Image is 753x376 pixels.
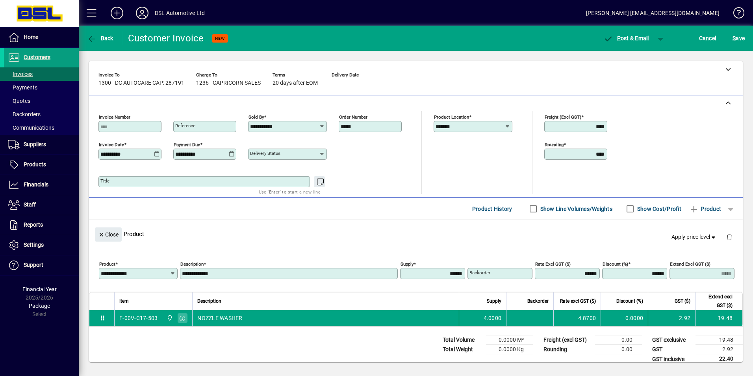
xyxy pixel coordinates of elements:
span: Quotes [8,98,30,104]
mat-label: Invoice date [99,142,124,147]
button: Add [104,6,130,20]
a: Settings [4,235,79,255]
label: Show Cost/Profit [636,205,681,213]
td: Rounding [540,345,595,354]
span: Package [29,303,50,309]
a: Products [4,155,79,175]
td: Total Volume [439,335,486,345]
span: Backorders [8,111,41,117]
mat-label: Product [99,261,115,267]
span: Central [165,314,174,322]
span: Supply [487,297,501,305]
button: Profile [130,6,155,20]
button: Back [85,31,115,45]
td: GST exclusive [648,335,696,345]
td: GST [648,345,696,354]
mat-label: Supply [401,261,414,267]
span: NEW [215,36,225,41]
span: Product History [472,203,512,215]
span: Payments [8,84,37,91]
td: 19.48 [696,335,743,345]
td: 0.0000 [601,310,648,326]
app-page-header-button: Close [93,231,124,238]
a: Financials [4,175,79,195]
label: Show Line Volumes/Weights [539,205,612,213]
span: Suppliers [24,141,46,147]
td: 0.00 [595,335,642,345]
mat-label: Sold by [249,114,264,120]
a: Knowledge Base [727,2,743,27]
a: Suppliers [4,135,79,154]
button: Delete [720,227,739,246]
span: Description [197,297,221,305]
span: Communications [8,125,54,131]
td: 19.48 [695,310,742,326]
button: Save [731,31,747,45]
span: GST ($) [675,297,690,305]
span: 4.0000 [484,314,502,322]
span: Extend excl GST ($) [700,292,733,310]
app-page-header-button: Back [79,31,122,45]
div: F-00V-C17-503 [119,314,158,322]
span: 20 days after EOM [273,80,318,86]
span: Rate excl GST ($) [560,297,596,305]
span: - [332,80,333,86]
span: Cancel [699,32,716,45]
td: GST inclusive [648,354,696,364]
td: 22.40 [696,354,743,364]
mat-label: Order number [339,114,367,120]
td: 0.0000 M³ [486,335,533,345]
td: 0.00 [595,345,642,354]
span: Discount (%) [616,297,643,305]
div: Product [89,220,743,248]
span: Financials [24,181,48,188]
td: Total Weight [439,345,486,354]
button: Close [95,227,122,242]
mat-label: Freight (excl GST) [545,114,581,120]
span: Item [119,297,129,305]
a: Home [4,28,79,47]
mat-label: Invoice number [99,114,130,120]
span: Financial Year [22,286,57,292]
a: Backorders [4,108,79,121]
div: [PERSON_NAME] [EMAIL_ADDRESS][DOMAIN_NAME] [586,7,720,19]
button: Apply price level [668,230,720,244]
td: Freight (excl GST) [540,335,595,345]
a: Payments [4,81,79,94]
span: Close [98,228,119,241]
span: Reports [24,222,43,228]
a: Reports [4,215,79,235]
a: Communications [4,121,79,134]
app-page-header-button: Delete [720,233,739,240]
span: NOZZLE WASHER [197,314,242,322]
div: Customer Invoice [128,32,204,45]
mat-label: Rounding [545,142,564,147]
span: S [733,35,736,41]
mat-label: Discount (%) [603,261,628,267]
mat-label: Backorder [469,270,490,275]
span: Support [24,262,43,268]
a: Quotes [4,94,79,108]
div: 4.8700 [558,314,596,322]
mat-label: Payment due [174,142,200,147]
span: Invoices [8,71,33,77]
span: 1236 - CAPRICORN SALES [196,80,261,86]
mat-label: Reference [175,123,195,128]
span: Back [87,35,113,41]
button: Product History [469,202,516,216]
button: Product [685,202,725,216]
mat-label: Title [100,178,109,184]
span: P [617,35,621,41]
span: Home [24,34,38,40]
button: Post & Email [599,31,653,45]
a: Invoices [4,67,79,81]
span: ost & Email [603,35,649,41]
mat-hint: Use 'Enter' to start a new line [259,187,321,196]
td: 2.92 [696,345,743,354]
mat-label: Rate excl GST ($) [535,261,571,267]
span: Backorder [527,297,549,305]
span: Settings [24,242,44,248]
td: 2.92 [648,310,695,326]
span: 1300 - DC AUTOCARE CAP: 287191 [98,80,184,86]
span: Products [24,161,46,168]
